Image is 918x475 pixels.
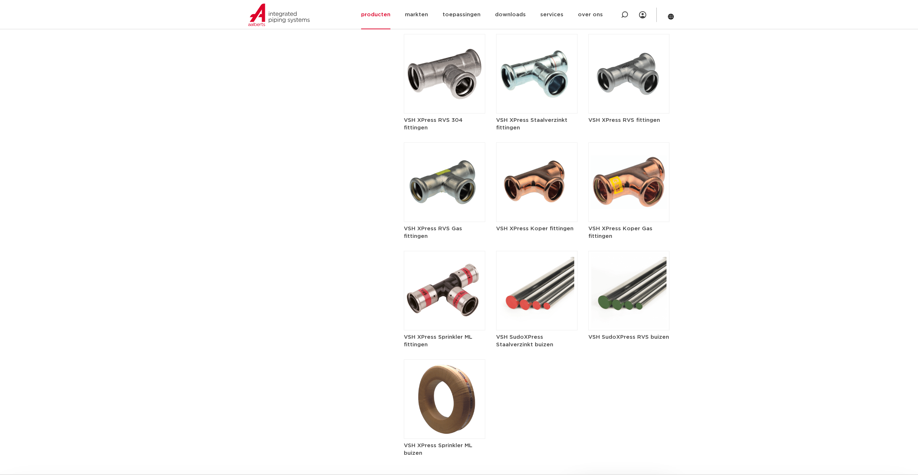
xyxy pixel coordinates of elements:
h5: VSH XPress RVS 304 fittingen [404,116,485,132]
a: VSH XPress RVS Gas fittingen [404,179,485,240]
h5: VSH XPress Staalverzinkt fittingen [496,116,578,132]
a: VSH XPress Staalverzinkt fittingen [496,71,578,132]
a: VSH SudoXPress RVS buizen [588,288,670,341]
h5: VSH XPress Koper Gas fittingen [588,225,670,240]
h5: VSH XPress Sprinkler ML buizen [404,442,485,457]
a: VSH SudoXPress Staalverzinkt buizen [496,288,578,348]
a: VSH XPress Sprinkler ML fittingen [404,288,485,348]
h5: VSH SudoXPress RVS buizen [588,333,670,341]
a: VSH XPress RVS fittingen [588,71,670,124]
a: VSH XPress Koper Gas fittingen [588,179,670,240]
a: VSH XPress Sprinkler ML buizen [404,396,485,457]
a: VSH XPress RVS 304 fittingen [404,71,485,132]
h5: VSH XPress Koper fittingen [496,225,578,232]
a: VSH XPress Koper fittingen [496,179,578,232]
h5: VSH XPress RVS Gas fittingen [404,225,485,240]
h5: VSH XPress Sprinkler ML fittingen [404,333,485,348]
h5: VSH XPress RVS fittingen [588,116,670,124]
h5: VSH SudoXPress Staalverzinkt buizen [496,333,578,348]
